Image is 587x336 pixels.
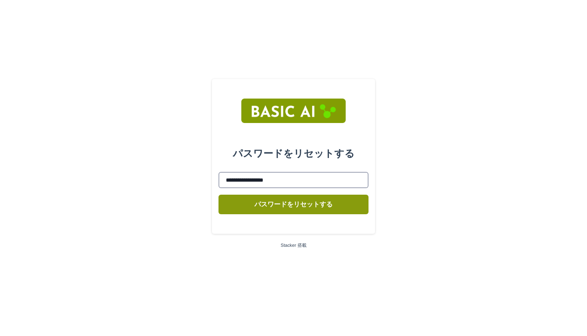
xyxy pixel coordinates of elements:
font: パスワードをリセットする [233,149,355,159]
a: Stacker 搭載 [280,243,306,248]
font: パスワードをリセットする [254,201,333,208]
button: パスワードをリセットする [218,195,369,214]
img: RtIB8pj2QQiOZo6waziI [241,99,345,123]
